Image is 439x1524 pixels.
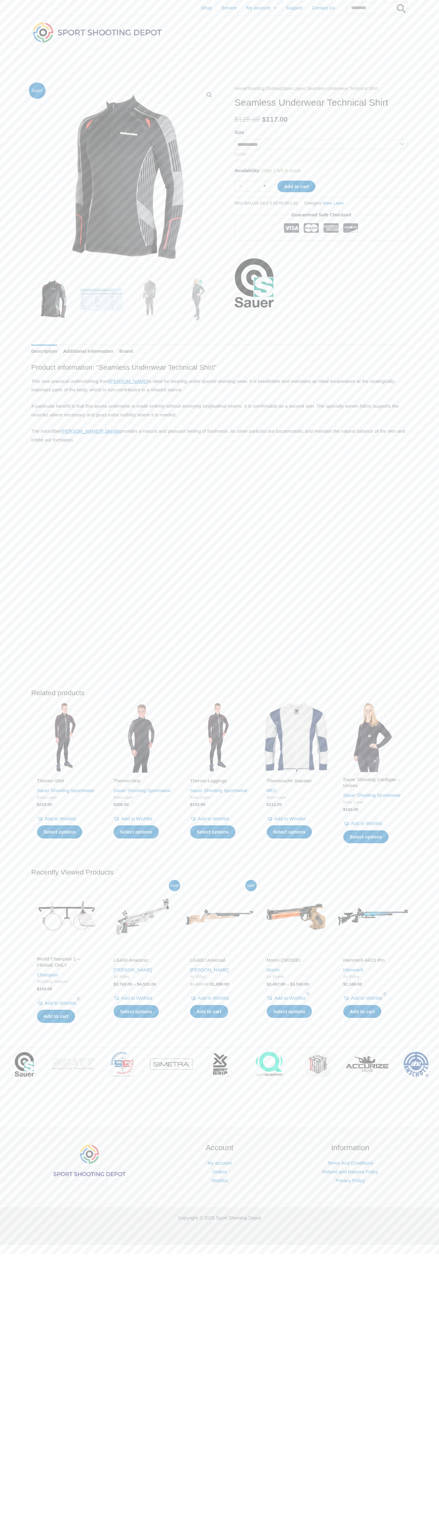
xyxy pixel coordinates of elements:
span: Add to Wishlist [198,995,229,1001]
span: 2 [76,996,81,1001]
span: $ [190,982,193,987]
a: [PERSON_NAME] [109,378,148,384]
img: Thermo-Shirt and Thermo-Leggings [185,702,255,773]
a: MEC [267,788,277,793]
bdi: 1,989.00 [190,982,209,987]
span: Add to Wishlist [121,995,153,1001]
a: Add to Wishlist [114,994,153,1003]
img: Seamless Underwear Technical Shirt [31,278,75,321]
span: – [133,982,136,987]
h2: World Champion 1 – FRAME ONLY [37,956,96,968]
span: $ [114,982,116,987]
a: Sauer Shooting Sportswear [235,258,274,308]
a: Select options for “Thermo-Shirt” [37,825,83,839]
a: Refund and Returns Policy [322,1169,378,1174]
img: CM200EI [261,882,331,952]
span: $ [37,987,40,991]
aside: Footer Widget 3 [293,1142,408,1185]
a: Add to Wishlist [37,999,76,1008]
h2: Related products [31,688,408,697]
span: Base Layer [114,795,173,800]
a: [PERSON_NAME]® Skinlife [61,428,120,434]
bdi: 1,889.00 [210,982,229,987]
bdi: 3,550.00 [290,982,309,987]
a: LG400 Universal [190,957,249,966]
span: $ [210,982,212,987]
iframe: Customer reviews powered by Trustpilot [235,246,408,253]
span: Sale! [245,880,257,891]
h2: Thermo-Vest [114,778,173,784]
img: Sauer Shooting Cardigan - Unisex [338,702,408,773]
legend: Guaranteed Safe Checkout [289,210,354,219]
span: Add to Wishlist [351,995,382,1001]
a: Sauer Shooting Cardigan – Unisex [343,776,402,791]
h2: Hammerli AR20 Pro [343,957,402,963]
a: Description [31,345,57,358]
aside: Footer Widget 2 [162,1142,277,1185]
h2: Recently Viewed Products [31,868,408,877]
span: $ [114,802,116,807]
span: $ [137,982,140,987]
span: SAU.01.04.2.0.02.00.00.LXL [244,201,298,205]
a: Orders [212,1169,227,1174]
span: Air Rifles [114,974,173,980]
img: Sport Shooting Depot [31,21,163,44]
a: + [259,181,271,192]
span: Base Layer [343,800,402,805]
bdi: 3,487.00 [267,982,286,987]
h2: Thermo-Leggings [190,778,249,784]
a: Add to Wishlist [267,994,306,1003]
a: Hämmerli [343,967,363,972]
a: Additional information [63,345,113,358]
a: Thermo-Leggings [190,778,249,786]
p: Copyright © 2025 Sport Shooting Depot [31,1214,408,1222]
a: Add to Wishlist [343,994,382,1003]
span: Base Layer [267,795,326,800]
bdi: 125.00 [235,115,260,123]
bdi: 150.00 [190,802,206,807]
bdi: 160.00 [343,807,359,812]
a: Base Layer [323,201,344,205]
img: Hämmerli AR20 Pro [338,882,408,952]
span: Category: [304,199,344,207]
a: World Champion 1 – FRAME ONLY [37,956,96,971]
span: Add to Wishlist [275,816,306,821]
a: Add to Wishlist [114,814,153,823]
a: LG400 Anatomic [114,957,173,966]
a: Privacy Policy [335,1178,365,1183]
a: Sauer Shooting Sportswear [37,788,94,793]
span: 2 [382,992,387,996]
bdi: 190.00 [37,987,52,991]
a: Add to Wishlist [37,814,76,823]
a: Home [235,86,246,91]
p: The microfiber provides a natural and pleasant feeling of freshness. Its silver particles are bac... [31,427,408,444]
a: Add to Wishlist [190,814,229,823]
span: Shooting Glasses [37,979,96,984]
h2: LG400 Anatomic [114,957,173,963]
img: Seamless Underwear Technical Shirt - Image 4 [176,278,220,321]
span: $ [262,115,266,123]
a: Add to cart: “World Champion 1 - FRAME ONLY” [37,1010,75,1023]
a: Thermo-Shirt [37,778,96,786]
img: WORLD CHAMPION 1 [31,882,102,952]
span: $ [37,802,40,807]
bdi: 212.00 [267,802,282,807]
img: Seamless Underwear Technical Shirt - Image 2 [79,278,123,321]
span: Air Rifles [343,974,402,980]
span: $ [290,982,293,987]
button: Search [395,3,408,13]
a: Sauer Shooting Sportswear [190,788,248,793]
img: Thermo-Vest [108,702,178,773]
a: Brand [119,345,133,358]
a: [PERSON_NAME] [190,967,229,972]
bdi: 215.00 [37,802,52,807]
a: [PERSON_NAME] [114,967,152,972]
nav: Breadcrumb [235,85,408,93]
span: Add to Wishlist [351,821,382,826]
span: 2 [306,992,311,996]
a: Add to cart: “LG400 Universal” [190,1005,228,1018]
a: - [235,181,247,192]
a: Add to Wishlist [343,819,382,828]
bdi: 117.00 [262,115,287,123]
span: $ [267,982,269,987]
